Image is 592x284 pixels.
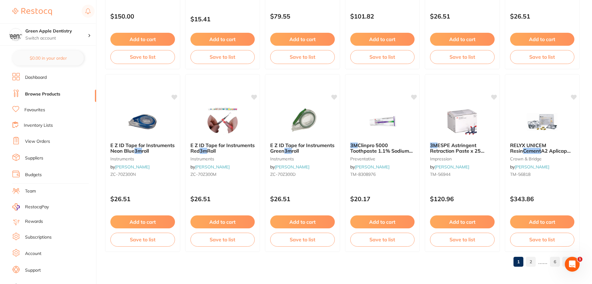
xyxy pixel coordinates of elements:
a: 6 [550,256,560,268]
button: Add to cart [350,33,415,46]
span: roll [142,148,149,154]
b: 3M ESPE Astringent Retraction Paste x 25 Capsules [430,142,495,154]
em: 3M [430,142,437,148]
button: Add to cart [110,33,175,46]
span: 1 [577,257,582,262]
span: TM-8308976 [350,172,376,177]
button: Add to cart [430,33,495,46]
button: Add to cart [510,33,575,46]
button: Add to cart [110,215,175,228]
img: E Z ID Tape for Instruments Neon Blue 3m roll [122,107,163,138]
p: $120.96 [430,195,495,202]
span: by [110,164,150,170]
button: Save to list [270,233,335,246]
span: roll [292,148,299,154]
button: Save to list [110,50,175,64]
button: $0.00 in your order [12,51,84,66]
button: Add to cart [270,33,335,46]
a: 2 [526,256,536,268]
a: Team [25,188,36,194]
button: Add to cart [430,215,495,228]
span: Clinpro 5000 Toothpaste 1.1% Sodium Fluroide 113g [350,142,413,160]
iframe: Intercom live chat [565,257,580,272]
a: Support [25,267,41,273]
p: $20.17 [350,195,415,202]
em: 3m [134,148,142,154]
img: 3M Clinpro 5000 Toothpaste 1.1% Sodium Fluroide 113g [362,107,402,138]
button: Save to list [270,50,335,64]
a: [PERSON_NAME] [435,164,469,170]
b: 3M Clinpro 5000 Toothpaste 1.1% Sodium Fluroide 113g [350,142,415,154]
img: Restocq Logo [12,8,52,15]
p: $26.51 [270,195,335,202]
span: by [430,164,469,170]
span: E Z ID Tape for Instruments Green [270,142,334,154]
small: preventative [350,156,415,161]
a: Subscriptions [25,234,52,240]
button: Save to list [430,233,495,246]
button: Add to cart [190,215,255,228]
a: Favourites [24,107,45,113]
p: $26.51 [510,13,575,20]
button: Add to cart [270,215,335,228]
a: Browse Products [25,91,60,97]
span: by [350,164,390,170]
a: Restocq Logo [12,5,52,19]
button: Save to list [510,50,575,64]
a: Account [25,251,41,257]
span: ESPE Astringent Retraction Paste x 25 Capsules [430,142,484,160]
span: ZC-70Z300D [270,172,296,177]
button: Add to cart [350,215,415,228]
em: 3M [350,142,358,148]
span: ZC-70Z300N [110,172,136,177]
a: View Orders [25,138,50,145]
span: by [190,164,230,170]
span: TM-56818 [510,172,530,177]
p: ...... [538,258,547,265]
small: crown & bridge [510,156,575,161]
span: ZC-70Z300M [190,172,216,177]
button: Save to list [110,233,175,246]
em: Cement [523,148,541,154]
p: $26.51 [110,195,175,202]
a: [PERSON_NAME] [195,164,230,170]
a: [PERSON_NAME] [515,164,549,170]
a: [PERSON_NAME] [355,164,390,170]
p: $343.86 [510,195,575,202]
b: RELYX UNICEM Resin Cement A2 Aplicap Box of 50 [510,142,575,154]
a: RestocqPay [12,203,49,210]
p: $150.00 [110,13,175,20]
span: RestocqPay [25,204,49,210]
button: Save to list [350,233,415,246]
button: Add to cart [510,215,575,228]
small: instruments [110,156,175,161]
a: [PERSON_NAME] [115,164,150,170]
small: impression [430,156,495,161]
img: RestocqPay [12,203,20,210]
em: 3m [200,148,207,154]
p: $79.55 [270,13,335,20]
button: Add to cart [190,33,255,46]
a: Rewards [25,218,43,225]
span: E Z ID Tape for Instruments Neon Blue [110,142,175,154]
span: TM-56944 [430,172,450,177]
p: Switch account [25,35,88,41]
b: E Z ID Tape for Instruments Red 3m Roll [190,142,255,154]
span: by [510,164,549,170]
p: $101.82 [350,13,415,20]
button: Save to list [190,50,255,64]
b: E Z ID Tape for Instruments Neon Blue 3m roll [110,142,175,154]
a: Inventory Lists [24,122,53,129]
a: Suppliers [25,155,43,161]
a: Budgets [25,172,42,178]
span: E Z ID Tape for Instruments Red [190,142,255,154]
p: $26.51 [190,195,255,202]
button: Save to list [430,50,495,64]
button: Save to list [510,233,575,246]
small: instruments [190,156,255,161]
em: 3m [284,148,292,154]
img: E Z ID Tape for Instruments Green 3m roll [282,107,322,138]
button: Save to list [190,233,255,246]
img: Green Apple Dentistry [10,28,22,41]
a: 1 [513,256,523,268]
